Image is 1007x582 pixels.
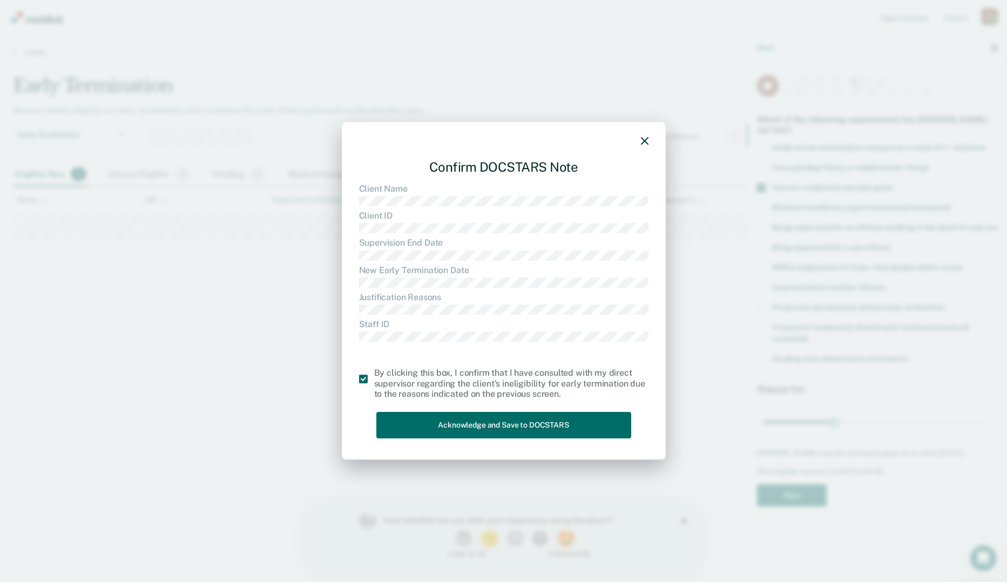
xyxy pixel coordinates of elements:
[359,292,648,302] dt: Justification Reasons
[221,29,240,45] button: 4
[359,151,648,184] div: Confirm DOCSTARS Note
[359,265,648,275] dt: New Early Termination Date
[370,16,377,23] div: Close survey
[359,211,648,221] dt: Client ID
[376,412,631,438] button: Acknowledge and Save to DOCSTARS
[246,29,268,45] button: 5
[359,238,648,248] dt: Supervision End Date
[145,29,164,45] button: 1
[73,14,323,24] div: How satisfied are you with your experience using Recidiviz?
[73,49,175,56] div: 1 - Not at all
[374,368,648,400] div: By clicking this box, I confirm that I have consulted with my direct supervisor regarding the cli...
[237,49,339,56] div: 5 - Extremely
[359,184,648,194] dt: Client Name
[169,29,191,45] button: 2
[359,319,648,329] dt: Staff ID
[197,29,215,45] button: 3
[48,11,65,28] img: Profile image for Kim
